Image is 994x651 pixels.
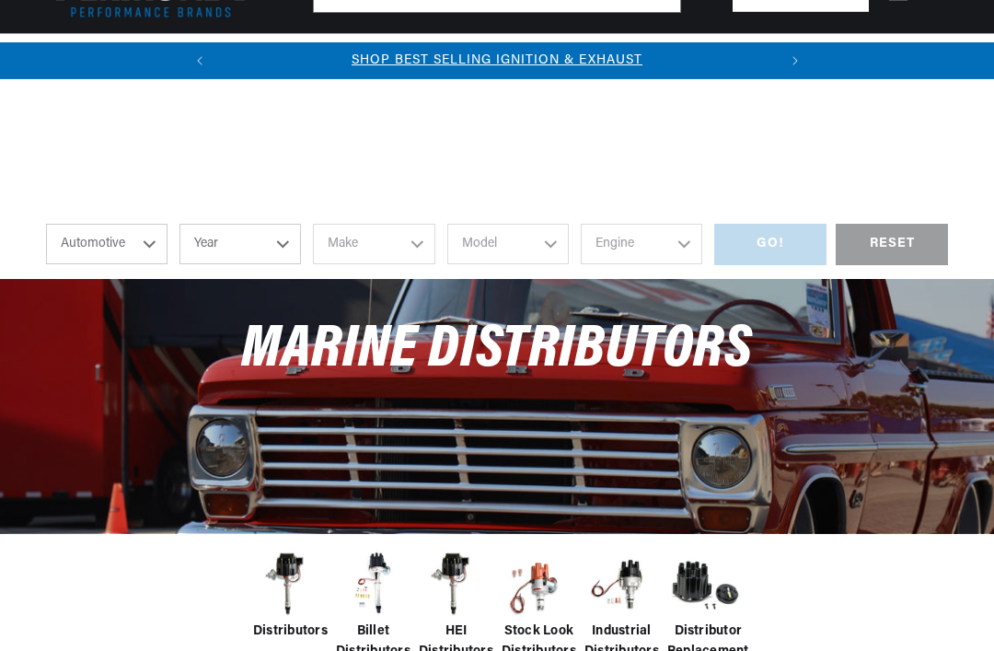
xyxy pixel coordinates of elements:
summary: Ignition Conversions [46,34,194,77]
summary: Coils & Distributors [194,34,347,77]
span: Distributors [253,622,328,642]
select: Year [179,224,301,264]
div: Announcement [218,51,777,71]
select: Engine [581,224,702,264]
img: Distributors [253,548,327,622]
div: 1 of 2 [218,51,777,71]
summary: Spark Plug Wires [820,34,951,77]
span: Marine Distributors [241,320,752,380]
a: SHOP BEST SELLING IGNITION & EXHAUST [352,53,642,67]
img: Stock Look Distributors [502,548,575,622]
button: Translation missing: en.sections.announcements.next_announcement [777,42,814,79]
a: Distributors Distributors [253,548,327,642]
img: Industrial Distributors [584,548,658,622]
img: HEI Distributors [419,548,492,622]
summary: Engine Swaps [581,34,686,77]
div: RESET [836,224,948,265]
button: Translation missing: en.sections.announcements.previous_announcement [181,42,218,79]
select: Make [313,224,434,264]
img: Billet Distributors [336,548,410,622]
summary: Battery Products [686,34,820,77]
select: Model [447,224,569,264]
select: Ride Type [46,224,168,264]
img: Distributor Replacement Parts [667,548,741,622]
summary: Headers, Exhausts & Components [347,34,581,77]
